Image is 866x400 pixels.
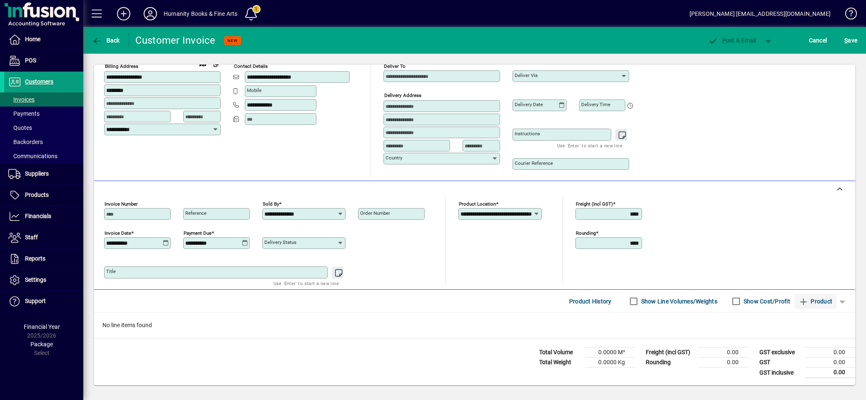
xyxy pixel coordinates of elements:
mat-label: Country [386,155,402,161]
td: Freight (incl GST) [642,348,699,358]
button: Post & Email [704,33,760,48]
span: Invoices [8,96,35,103]
a: Communications [4,149,83,163]
button: Copy to Delivery address [209,57,223,70]
mat-label: Reference [185,210,207,216]
div: No line items found [94,313,855,338]
mat-label: Product location [459,201,496,207]
span: Backorders [8,139,43,145]
span: Customers [25,78,53,85]
mat-label: Freight (incl GST) [576,201,613,207]
td: Rounding [642,358,699,368]
mat-label: Payment due [184,230,212,236]
button: Profile [137,6,164,21]
span: Quotes [8,124,32,131]
span: S [844,37,848,44]
mat-label: Title [106,268,116,274]
label: Show Cost/Profit [742,297,790,306]
a: Payments [4,107,83,121]
mat-label: Delivery date [515,102,543,107]
button: Save [842,33,859,48]
mat-label: Instructions [515,131,540,137]
span: Support [25,298,46,304]
a: Staff [4,227,83,248]
div: [PERSON_NAME] [EMAIL_ADDRESS][DOMAIN_NAME] [689,7,831,20]
span: P [722,37,726,44]
a: Products [4,185,83,206]
td: 0.00 [805,368,855,378]
div: Customer Invoice [135,34,216,47]
a: Knowledge Base [839,2,856,29]
mat-label: Deliver via [515,72,538,78]
mat-label: Rounding [576,230,596,236]
span: Suppliers [25,170,49,177]
td: 0.00 [699,348,749,358]
mat-label: Mobile [247,87,261,93]
a: Invoices [4,92,83,107]
mat-label: Deliver To [384,63,406,69]
button: Product History [566,294,615,309]
mat-hint: Use 'Enter' to start a new line [557,141,622,150]
span: POS [25,57,36,64]
a: Support [4,291,83,312]
mat-label: Courier Reference [515,160,553,166]
span: NEW [227,38,238,43]
a: Suppliers [4,164,83,184]
a: Home [4,29,83,50]
span: Reports [25,255,45,262]
a: Settings [4,270,83,291]
td: 0.0000 M³ [585,348,635,358]
td: 0.00 [699,358,749,368]
td: Total Weight [535,358,585,368]
a: POS [4,50,83,71]
td: GST [755,358,805,368]
button: Add [110,6,137,21]
span: Communications [8,153,57,159]
span: Package [30,341,53,348]
span: Product History [569,295,612,308]
span: Back [92,37,120,44]
mat-label: Delivery time [581,102,610,107]
a: View on map [196,57,209,70]
mat-label: Invoice date [105,230,131,236]
span: Settings [25,276,46,283]
span: ost & Email [708,37,756,44]
mat-label: Invoice number [105,201,138,207]
mat-label: Delivery status [264,239,296,245]
a: Quotes [4,121,83,135]
span: Product [799,295,832,308]
span: Financials [25,213,51,219]
button: Back [90,33,122,48]
mat-hint: Use 'Enter' to start a new line [274,278,339,288]
span: Payments [8,110,40,117]
a: Financials [4,206,83,227]
app-page-header-button: Back [83,33,129,48]
td: GST exclusive [755,348,805,358]
span: Cancel [809,34,827,47]
a: Reports [4,248,83,269]
span: Financial Year [24,323,60,330]
span: Products [25,191,49,198]
div: Humanity Books & Fine Arts [164,7,238,20]
mat-label: Order number [360,210,390,216]
span: Staff [25,234,38,241]
mat-label: Sold by [263,201,279,207]
td: 0.00 [805,348,855,358]
a: Backorders [4,135,83,149]
button: Product [794,294,836,309]
span: ave [844,34,857,47]
td: 0.0000 Kg [585,358,635,368]
td: 0.00 [805,358,855,368]
td: Total Volume [535,348,585,358]
button: Cancel [807,33,829,48]
span: Home [25,36,40,42]
label: Show Line Volumes/Weights [640,297,717,306]
td: GST inclusive [755,368,805,378]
